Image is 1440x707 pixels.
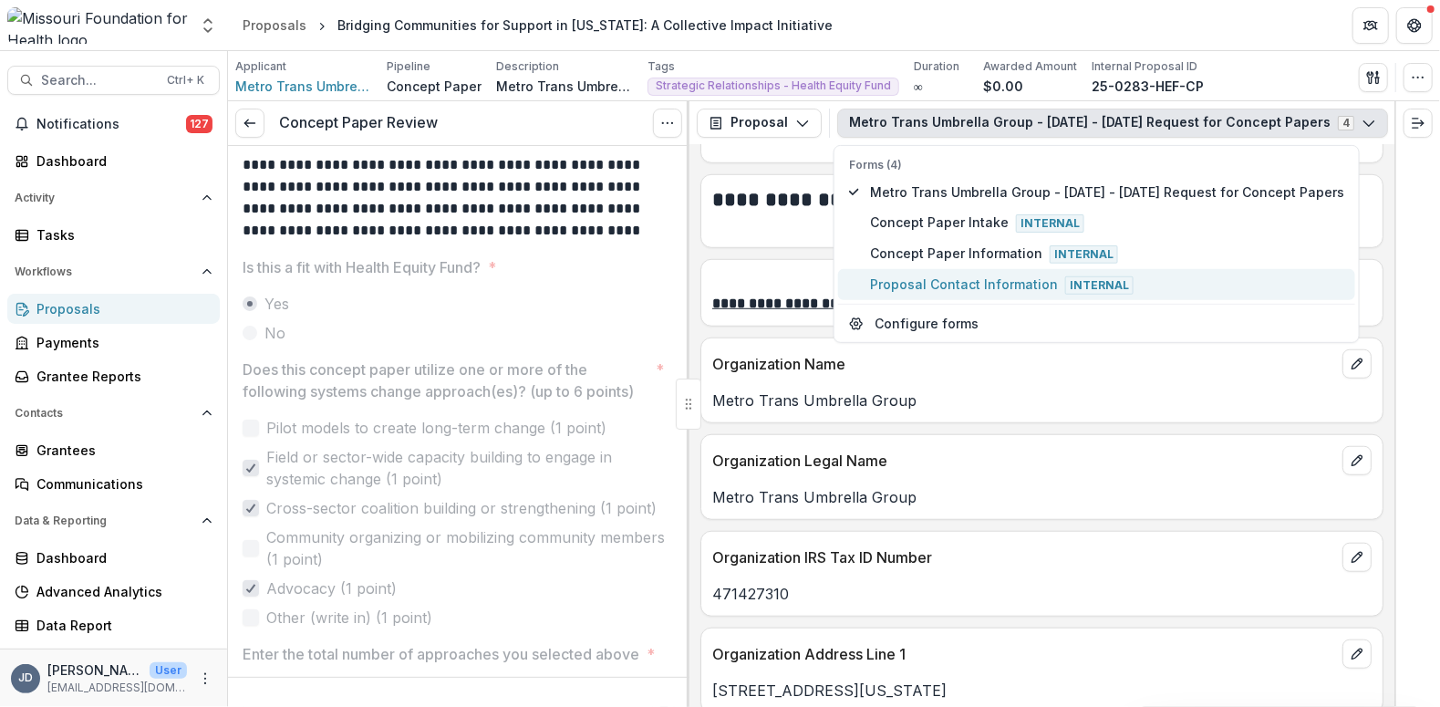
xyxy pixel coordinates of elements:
[7,469,220,499] a: Communications
[235,12,314,38] a: Proposals
[496,77,633,96] p: Metro Trans Umbrella Group (MTUG) will pilot a cross-sector, coalition building Collective Impact...
[337,16,833,35] div: Bridging Communities for Support in [US_STATE]: A Collective Impact Initiative
[266,577,397,599] span: Advocacy (1 point)
[243,256,481,278] p: Is this a fit with Health Equity Fund?
[387,77,482,96] p: Concept Paper
[243,16,306,35] div: Proposals
[7,328,220,358] a: Payments
[36,548,205,567] div: Dashboard
[914,77,923,96] p: ∞
[1016,214,1084,233] span: Internal
[18,672,33,684] div: Jessica Daugherty
[264,293,289,315] span: Yes
[186,115,212,133] span: 127
[1404,109,1433,138] button: Expand right
[7,257,220,286] button: Open Workflows
[7,543,220,573] a: Dashboard
[243,643,639,665] p: Enter the total number of approaches you selected above
[279,114,438,131] h3: Concept Paper Review
[36,616,205,635] div: Data Report
[36,367,205,386] div: Grantee Reports
[712,486,1372,508] p: Metro Trans Umbrella Group
[870,244,1344,264] span: Concept Paper Information
[849,157,1344,173] p: Forms (4)
[36,441,205,460] div: Grantees
[15,407,194,420] span: Contacts
[1342,543,1372,572] button: edit
[983,58,1077,75] p: Awarded Amount
[712,680,1372,702] p: [STREET_ADDRESS][US_STATE]
[15,515,194,527] span: Data & Reporting
[36,299,205,318] div: Proposals
[47,680,187,696] p: [EMAIL_ADDRESS][DOMAIN_NAME]
[7,610,220,640] a: Data Report
[266,497,657,519] span: Cross-sector coalition building or strengthening (1 point)
[712,583,1372,605] p: 471427310
[235,12,840,38] nav: breadcrumb
[7,109,220,139] button: Notifications127
[266,607,432,629] span: Other (write in) (1 point)
[266,446,675,490] span: Field or sector-wide capacity building to engage in systemic change (1 point)
[1352,7,1389,44] button: Partners
[194,668,216,690] button: More
[1092,58,1197,75] p: Internal Proposal ID
[656,79,891,92] span: Strategic Relationships - Health Equity Fund
[36,225,205,244] div: Tasks
[1065,276,1134,295] span: Internal
[7,435,220,465] a: Grantees
[7,294,220,324] a: Proposals
[7,183,220,213] button: Open Activity
[712,353,1335,375] p: Organization Name
[243,359,648,402] p: Does this concept paper utilize one or more of the following systems change approach(es)? (up to ...
[266,417,606,439] span: Pilot models to create long-term change (1 point)
[36,333,205,352] div: Payments
[870,275,1344,295] span: Proposal Contact Information
[1050,245,1118,264] span: Internal
[235,77,372,96] a: Metro Trans Umbrella Group
[914,58,959,75] p: Duration
[1396,7,1433,44] button: Get Help
[7,7,188,44] img: Missouri Foundation for Health logo
[36,474,205,494] div: Communications
[47,660,142,680] p: [PERSON_NAME]
[41,73,156,88] span: Search...
[7,577,220,607] a: Advanced Analytics
[7,361,220,391] a: Grantee Reports
[15,265,194,278] span: Workflows
[7,220,220,250] a: Tasks
[7,399,220,428] button: Open Contacts
[712,643,1335,665] p: Organization Address Line 1
[266,526,675,570] span: Community organizing or mobilizing community members (1 point)
[163,70,208,90] div: Ctrl + K
[712,450,1335,472] p: Organization Legal Name
[697,109,822,138] button: Proposal
[1342,349,1372,379] button: edit
[1092,77,1204,96] p: 25-0283-HEF-CP
[496,58,559,75] p: Description
[1342,446,1372,475] button: edit
[870,213,1344,233] span: Concept Paper Intake
[264,322,285,344] span: No
[195,7,221,44] button: Open entity switcher
[712,546,1335,568] p: Organization IRS Tax ID Number
[36,582,205,601] div: Advanced Analytics
[1342,639,1372,669] button: edit
[7,66,220,95] button: Search...
[36,151,205,171] div: Dashboard
[7,506,220,535] button: Open Data & Reporting
[36,117,186,132] span: Notifications
[235,58,286,75] p: Applicant
[983,77,1023,96] p: $0.00
[870,182,1344,202] span: Metro Trans Umbrella Group - [DATE] - [DATE] Request for Concept Papers
[712,390,1372,411] p: Metro Trans Umbrella Group
[837,109,1388,138] button: Metro Trans Umbrella Group - [DATE] - [DATE] Request for Concept Papers4
[7,146,220,176] a: Dashboard
[647,58,675,75] p: Tags
[150,662,187,679] p: User
[653,109,682,138] button: Options
[387,58,430,75] p: Pipeline
[15,192,194,204] span: Activity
